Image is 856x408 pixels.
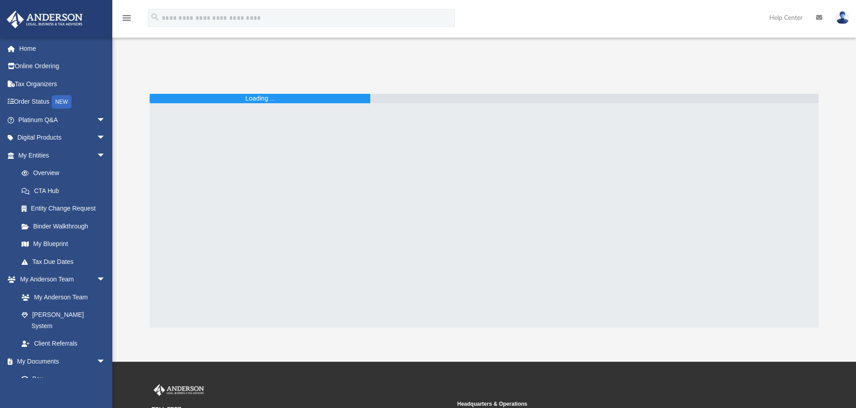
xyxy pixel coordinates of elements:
i: menu [121,13,132,23]
span: arrow_drop_down [97,129,115,147]
a: My Anderson Team [13,288,110,306]
a: Client Referrals [13,335,115,353]
a: Home [6,39,119,57]
a: CTA Hub [13,182,119,200]
span: arrow_drop_down [97,111,115,129]
div: NEW [52,95,71,109]
a: Box [13,370,110,388]
a: [PERSON_NAME] System [13,306,115,335]
img: User Pic [836,11,849,24]
span: arrow_drop_down [97,271,115,289]
a: My Blueprint [13,235,115,253]
a: Order StatusNEW [6,93,119,111]
a: Entity Change Request [13,200,119,218]
div: Loading ... [245,94,275,103]
a: My Anderson Teamarrow_drop_down [6,271,115,289]
span: arrow_drop_down [97,146,115,165]
img: Anderson Advisors Platinum Portal [4,11,85,28]
a: Tax Organizers [6,75,119,93]
a: Online Ordering [6,57,119,75]
a: Tax Due Dates [13,253,119,271]
small: Headquarters & Operations [457,400,757,408]
i: search [150,12,160,22]
a: Binder Walkthrough [13,217,119,235]
a: Overview [13,164,119,182]
a: My Entitiesarrow_drop_down [6,146,119,164]
span: arrow_drop_down [97,352,115,371]
a: Platinum Q&Aarrow_drop_down [6,111,119,129]
a: Digital Productsarrow_drop_down [6,129,119,147]
a: My Documentsarrow_drop_down [6,352,115,370]
img: Anderson Advisors Platinum Portal [152,384,206,396]
a: menu [121,17,132,23]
